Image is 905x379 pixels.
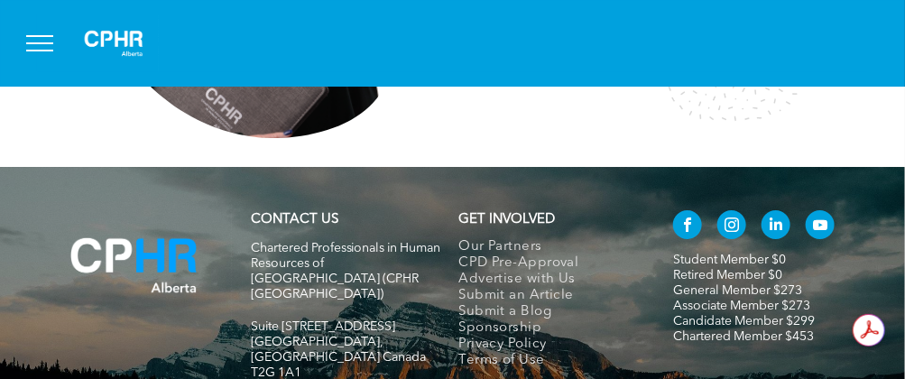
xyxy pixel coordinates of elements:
[251,213,338,226] a: CONTACT US
[458,337,641,353] a: Privacy Policy
[251,320,396,333] span: Suite [STREET_ADDRESS]
[673,269,782,282] a: Retired Member $0
[458,304,641,320] a: Submit a Blog
[251,242,441,300] span: Chartered Professionals in Human Resources of [GEOGRAPHIC_DATA] (CPHR [GEOGRAPHIC_DATA])
[458,239,641,255] a: Our Partners
[16,20,63,67] button: menu
[673,210,702,244] a: facebook
[458,213,555,226] span: GET INVOLVED
[673,330,814,343] a: Chartered Member $453
[673,315,815,328] a: Candidate Member $299
[36,203,232,328] img: A blue hr logo on a white background.
[673,284,802,297] a: General Member $273
[717,210,746,244] a: instagram
[458,255,641,272] a: CPD Pre-Approval
[458,353,641,369] a: Terms of Use
[458,320,641,337] a: Sponsorship
[673,300,810,312] a: Associate Member $273
[251,336,427,379] span: [GEOGRAPHIC_DATA], [GEOGRAPHIC_DATA] Canada T2G 1A1
[673,254,786,266] a: Student Member $0
[458,288,641,304] a: Submit an Article
[69,14,159,72] img: A white background with a few lines on it
[762,210,790,244] a: linkedin
[806,210,835,244] a: youtube
[458,272,641,288] a: Advertise with Us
